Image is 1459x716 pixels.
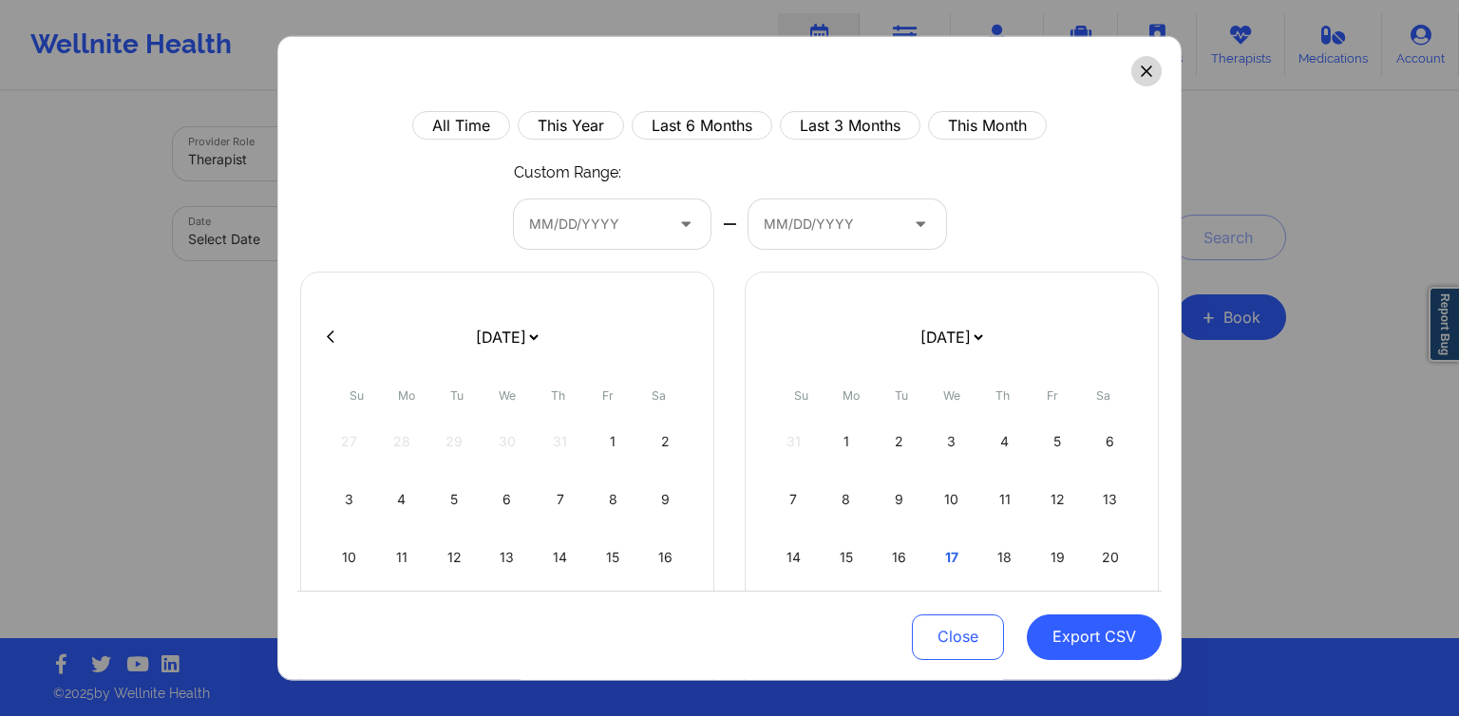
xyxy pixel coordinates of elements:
[1086,473,1134,526] div: Sat Sep 13 2025
[1033,531,1082,584] div: Fri Sep 19 2025
[928,415,976,468] div: Wed Sep 03 2025
[589,415,637,468] div: Fri Aug 01 2025
[589,473,637,526] div: Fri Aug 08 2025
[350,388,364,403] abbr: Sunday
[641,589,690,642] div: Sat Aug 23 2025
[602,388,614,403] abbr: Friday
[412,111,510,140] button: All Time
[398,388,415,403] abbr: Monday
[875,589,923,642] div: Tue Sep 23 2025
[378,589,426,642] div: Mon Aug 18 2025
[450,388,464,403] abbr: Tuesday
[980,415,1029,468] div: Thu Sep 04 2025
[928,589,976,642] div: Wed Sep 24 2025
[589,531,637,584] div: Fri Aug 15 2025
[928,111,1047,140] button: This Month
[325,531,373,584] div: Sun Aug 10 2025
[1086,531,1134,584] div: Sat Sep 20 2025
[1027,614,1162,660] button: Export CSV
[1086,589,1134,642] div: Sat Sep 27 2025
[430,531,479,584] div: Tue Aug 12 2025
[325,589,373,642] div: Sun Aug 17 2025
[483,589,532,642] div: Wed Aug 20 2025
[483,531,532,584] div: Wed Aug 13 2025
[1047,388,1058,403] abbr: Friday
[769,589,818,642] div: Sun Sep 21 2025
[1033,415,1082,468] div: Fri Sep 05 2025
[823,473,871,526] div: Mon Sep 08 2025
[1096,388,1110,403] abbr: Saturday
[895,388,908,403] abbr: Tuesday
[823,531,871,584] div: Mon Sep 15 2025
[641,473,690,526] div: Sat Aug 09 2025
[843,388,860,403] abbr: Monday
[769,531,818,584] div: Sun Sep 14 2025
[794,388,808,403] abbr: Sunday
[1033,473,1082,526] div: Fri Sep 12 2025
[928,473,976,526] div: Wed Sep 10 2025
[589,589,637,642] div: Fri Aug 22 2025
[536,589,584,642] div: Thu Aug 21 2025
[514,162,621,184] p: Custom Range:
[780,111,920,140] button: Last 3 Months
[769,473,818,526] div: Sun Sep 07 2025
[632,111,772,140] button: Last 6 Months
[430,473,479,526] div: Tue Aug 05 2025
[875,473,923,526] div: Tue Sep 09 2025
[912,614,1004,660] button: Close
[483,473,532,526] div: Wed Aug 06 2025
[823,589,871,642] div: Mon Sep 22 2025
[980,589,1029,642] div: Thu Sep 25 2025
[499,388,516,403] abbr: Wednesday
[980,473,1029,526] div: Thu Sep 11 2025
[641,415,690,468] div: Sat Aug 02 2025
[995,388,1010,403] abbr: Thursday
[711,199,748,249] div: —
[875,415,923,468] div: Tue Sep 02 2025
[823,415,871,468] div: Mon Sep 01 2025
[875,531,923,584] div: Tue Sep 16 2025
[430,589,479,642] div: Tue Aug 19 2025
[943,388,960,403] abbr: Wednesday
[536,473,584,526] div: Thu Aug 07 2025
[551,388,565,403] abbr: Thursday
[325,473,373,526] div: Sun Aug 03 2025
[928,531,976,584] div: Wed Sep 17 2025
[1086,415,1134,468] div: Sat Sep 06 2025
[536,531,584,584] div: Thu Aug 14 2025
[980,531,1029,584] div: Thu Sep 18 2025
[378,473,426,526] div: Mon Aug 04 2025
[1033,589,1082,642] div: Fri Sep 26 2025
[518,111,624,140] button: This Year
[641,531,690,584] div: Sat Aug 16 2025
[652,388,666,403] abbr: Saturday
[378,531,426,584] div: Mon Aug 11 2025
